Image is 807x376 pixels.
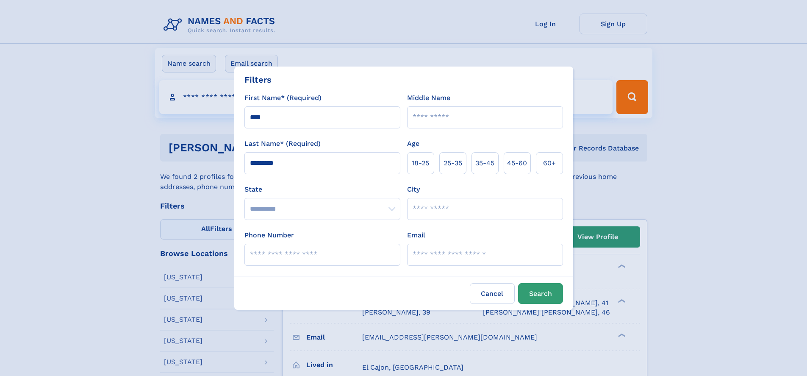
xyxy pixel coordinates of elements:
[244,73,272,86] div: Filters
[244,93,322,103] label: First Name* (Required)
[470,283,515,304] label: Cancel
[244,139,321,149] label: Last Name* (Required)
[507,158,527,168] span: 45‑60
[407,93,450,103] label: Middle Name
[475,158,494,168] span: 35‑45
[407,184,420,195] label: City
[407,230,425,240] label: Email
[444,158,462,168] span: 25‑35
[407,139,419,149] label: Age
[244,230,294,240] label: Phone Number
[543,158,556,168] span: 60+
[244,184,400,195] label: State
[412,158,429,168] span: 18‑25
[518,283,563,304] button: Search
